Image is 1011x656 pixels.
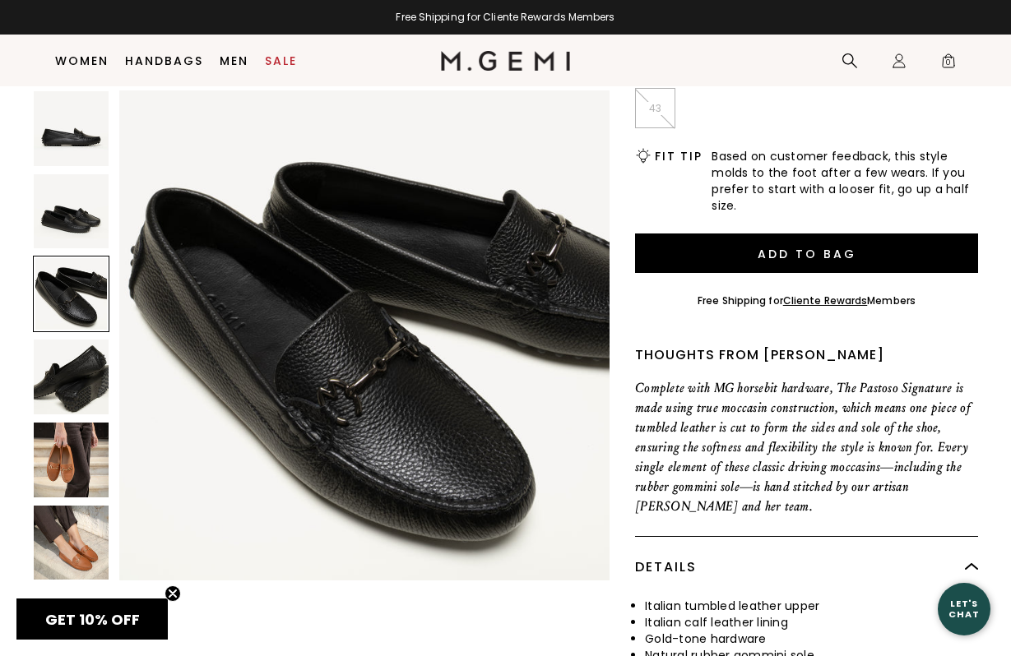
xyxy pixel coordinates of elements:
[55,54,109,67] a: Women
[635,233,978,273] button: Add to Bag
[34,174,109,249] img: The Pastoso Signature
[34,423,109,497] img: The Pastoso Signature
[698,294,916,307] div: Free Shipping for Members
[645,631,978,647] li: Gold-tone hardware
[635,345,978,365] div: Thoughts from [PERSON_NAME]
[34,506,109,580] img: The Pastoso Signature
[712,148,978,214] span: Based on customer feedback, this style molds to the foot after a few wears. If you prefer to star...
[34,91,109,166] img: The Pastoso Signature
[265,54,297,67] a: Sale
[125,54,203,67] a: Handbags
[635,537,978,598] div: Details
[655,150,702,163] h2: Fit Tip
[119,90,610,580] img: The Pastoso Signature
[165,585,181,602] button: Close teaser
[441,51,570,71] img: M.Gemi
[636,102,675,115] p: 43
[16,598,168,640] div: GET 10% OFFClose teaser
[940,56,957,72] span: 0
[635,378,978,516] p: Complete with MG horsebit hardware, The Pastoso Signature is made using true moccasin constructio...
[783,293,868,307] a: Cliente Rewards
[34,340,109,414] img: The Pastoso Signature
[45,609,140,630] span: GET 10% OFF
[938,598,990,619] div: Let's Chat
[220,54,248,67] a: Men
[645,614,978,631] li: Italian calf leather lining
[645,598,978,614] li: Italian tumbled leather upper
